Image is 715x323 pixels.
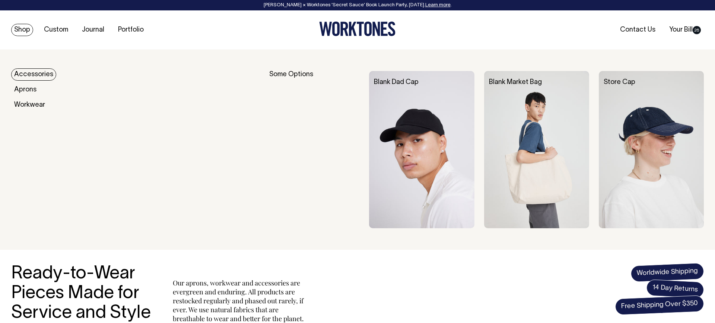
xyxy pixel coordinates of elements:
a: Aprons [11,84,39,96]
a: Blank Dad Cap [374,79,419,85]
p: Our aprons, workwear and accessories are evergreen and enduring. All products are restocked regul... [173,278,307,323]
a: Workwear [11,99,48,111]
h3: Ready-to-Wear Pieces Made for Service and Style [11,264,156,323]
a: Portfolio [115,24,147,36]
img: Store Cap [599,71,704,228]
a: Contact Us [617,24,658,36]
img: Blank Dad Cap [369,71,474,228]
a: Accessories [11,68,56,81]
span: Free Shipping Over $350 [615,295,704,315]
div: Some Options [269,71,359,228]
a: Custom [41,24,71,36]
a: Your Bill26 [666,24,704,36]
a: Journal [79,24,107,36]
a: Store Cap [604,79,635,85]
a: Blank Market Bag [489,79,542,85]
div: [PERSON_NAME] × Worktones ‘Secret Sauce’ Book Launch Party, [DATE]. . [7,3,708,8]
span: Worldwide Shipping [630,263,704,282]
span: 14 Day Returns [646,279,704,298]
a: Shop [11,24,33,36]
a: Learn more [425,3,451,7]
span: 26 [693,26,701,34]
img: Blank Market Bag [484,71,589,228]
